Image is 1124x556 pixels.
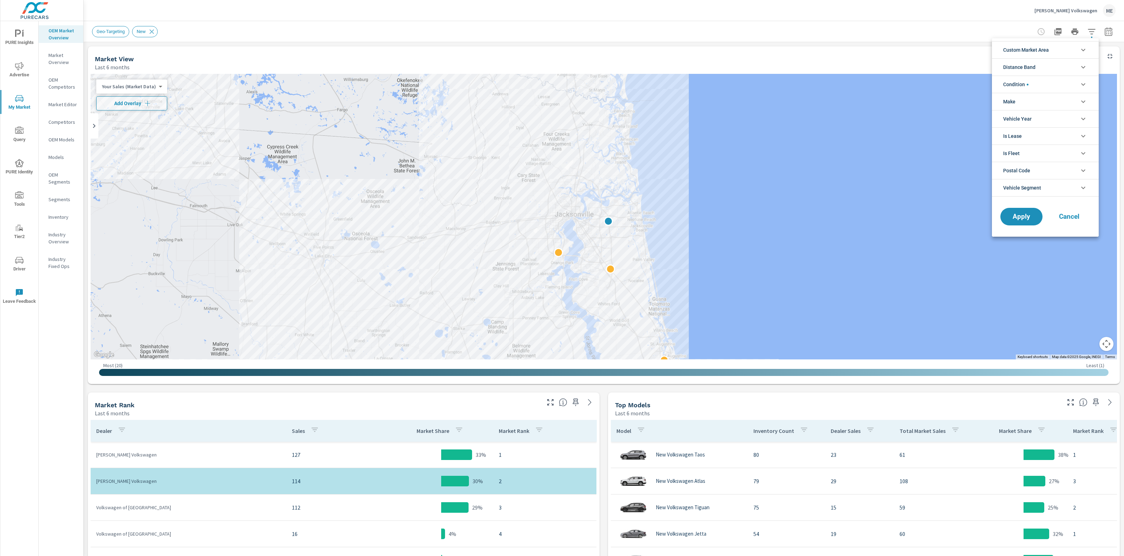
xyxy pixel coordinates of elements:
span: Is Fleet [1003,145,1020,162]
span: Make [1003,93,1015,110]
span: Postal Code [1003,162,1030,179]
button: Apply [1000,208,1043,225]
span: Apply [1007,213,1035,220]
span: Custom Market Area [1003,41,1049,58]
span: Condition [1003,76,1028,93]
ul: filter options [992,38,1099,199]
span: Cancel [1055,213,1083,220]
span: Vehicle Year [1003,110,1032,127]
button: Cancel [1048,208,1090,225]
span: Vehicle Segment [1003,179,1041,196]
span: Distance Band [1003,59,1035,76]
span: Is Lease [1003,128,1022,145]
